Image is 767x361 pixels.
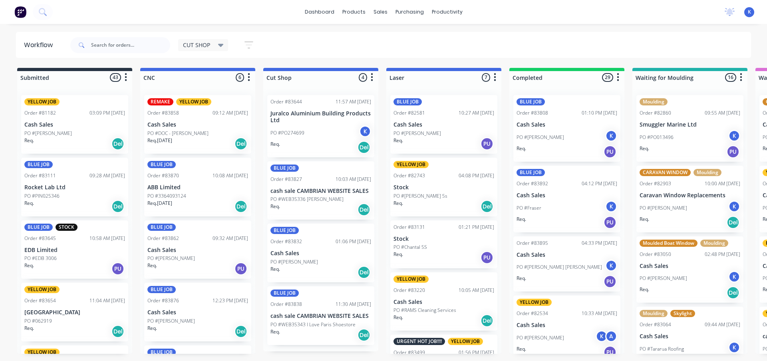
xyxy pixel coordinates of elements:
[270,328,280,335] p: Req.
[21,283,128,341] div: YELLOW JOBOrder #8365411:04 AM [DATE][GEOGRAPHIC_DATA]PO #062919Req.Del
[481,137,493,150] div: PU
[24,172,56,179] div: Order #83111
[213,297,248,304] div: 12:23 PM [DATE]
[481,251,493,264] div: PU
[111,262,124,275] div: PU
[267,286,374,345] div: BLUE JOBOrder #8383811:30 AM [DATE]cash sale CAMBRIAN WEBSITE SALESPO #WEB35343 I Love Paris Shoe...
[393,307,456,314] p: PO #RAMS Cleaning Services
[24,309,125,316] p: [GEOGRAPHIC_DATA]
[636,95,743,162] div: MouldingOrder #8286009:55 AM [DATE]Smuggler Marine LtdPO #PO013496KReq.PU
[604,275,616,288] div: PU
[748,8,751,16] span: K
[393,224,425,231] div: Order #83131
[336,176,371,183] div: 10:03 AM [DATE]
[390,158,497,216] div: YELLOW JOBOrder #8274304:08 PM [DATE]StockPO #[PERSON_NAME] 5sReq.Del
[147,262,157,269] p: Req.
[89,172,125,179] div: 09:28 AM [DATE]
[370,6,391,18] div: sales
[390,95,497,154] div: BLUE JOBOrder #8258110:27 AM [DATE]Cash SalesPO #[PERSON_NAME]Req.PU
[270,290,299,297] div: BLUE JOB
[640,240,697,247] div: Moulded Boat Window
[582,240,617,247] div: 04:33 PM [DATE]
[24,349,60,356] div: YELLOW JOB
[640,121,740,128] p: Smuggler Marine Ltd
[513,236,620,292] div: Order #8389504:33 PM [DATE]Cash SalesPO #[PERSON_NAME] [PERSON_NAME]KReq.PU
[640,333,740,340] p: Cash Sales
[393,314,403,321] p: Req.
[147,235,179,242] div: Order #83862
[517,310,548,317] div: Order #82534
[727,145,739,158] div: PU
[459,172,494,179] div: 04:08 PM [DATE]
[604,346,616,359] div: PU
[640,216,649,223] p: Req.
[24,137,34,144] p: Req.
[111,137,124,150] div: Del
[147,121,248,128] p: Cash Sales
[24,325,34,332] p: Req.
[459,109,494,117] div: 10:27 AM [DATE]
[393,130,441,137] p: PO #[PERSON_NAME]
[448,338,483,345] div: YELLOW JOB
[393,349,425,356] div: Order #83499
[24,255,57,262] p: PO #EDB 3006
[358,141,370,154] div: Del
[147,192,186,200] p: PO #3364093124
[513,166,620,232] div: BLUE JOBOrder #8389204:12 PM [DATE]Cash SalesPO #FraserKReq.PU
[517,322,617,329] p: Cash Sales
[640,286,649,293] p: Req.
[513,95,620,162] div: BLUE JOBOrder #8380801:10 PM [DATE]Cash SalesPO #[PERSON_NAME]KReq.PU
[21,95,128,154] div: YELLOW JOBOrder #8118203:09 PM [DATE]Cash SalesPO #[PERSON_NAME]Req.Del
[147,224,176,231] div: BLUE JOB
[24,224,53,231] div: BLUE JOB
[517,145,526,152] p: Req.
[517,216,526,223] p: Req.
[147,325,157,332] p: Req.
[517,169,545,176] div: BLUE JOB
[147,130,209,137] p: PO #DOC - [PERSON_NAME]
[393,109,425,117] div: Order #82581
[596,330,608,342] div: K
[727,286,739,299] div: Del
[144,95,251,154] div: REMAKEYELLOW JOBOrder #8385809:12 AM [DATE]Cash SalesPO #DOC - [PERSON_NAME]Req.[DATE]Del
[147,247,248,254] p: Cash Sales
[640,145,649,152] p: Req.
[24,40,57,50] div: Workflow
[270,227,299,234] div: BLUE JOB
[24,200,34,207] p: Req.
[582,109,617,117] div: 01:10 PM [DATE]
[393,244,427,251] p: PO #Chantal 5S
[640,109,671,117] div: Order #82860
[393,184,494,191] p: Stock
[234,262,247,275] div: PU
[301,6,338,18] a: dashboard
[89,235,125,242] div: 10:58 AM [DATE]
[111,325,124,338] div: Del
[517,180,548,187] div: Order #83892
[391,6,428,18] div: purchasing
[582,180,617,187] div: 04:12 PM [DATE]
[428,6,467,18] div: productivity
[605,200,617,212] div: K
[705,180,740,187] div: 10:00 AM [DATE]
[111,200,124,213] div: Del
[358,329,370,341] div: Del
[393,200,403,207] p: Req.
[147,172,179,179] div: Order #83870
[481,314,493,327] div: Del
[390,272,497,331] div: YELLOW JOBOrder #8322010:05 AM [DATE]Cash SalesPO #RAMS Cleaning ServicesReq.Del
[640,204,687,212] p: PO #[PERSON_NAME]
[213,109,248,117] div: 09:12 AM [DATE]
[270,196,344,203] p: PO #WEB35336 [PERSON_NAME]
[147,109,179,117] div: Order #83858
[336,98,371,105] div: 11:57 AM [DATE]
[24,247,125,254] p: EDB Limited
[267,161,374,220] div: BLUE JOBOrder #8382710:03 AM [DATE]cash sale CAMBRIAN WEBSITE SALESPO #WEB35336 [PERSON_NAME]Req.Del
[693,169,721,176] div: Moulding
[336,301,371,308] div: 11:30 AM [DATE]
[393,121,494,128] p: Cash Sales
[393,251,403,258] p: Req.
[393,192,447,200] p: PO #[PERSON_NAME] 5s
[582,310,617,317] div: 10:33 AM [DATE]
[56,224,77,231] div: STOCK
